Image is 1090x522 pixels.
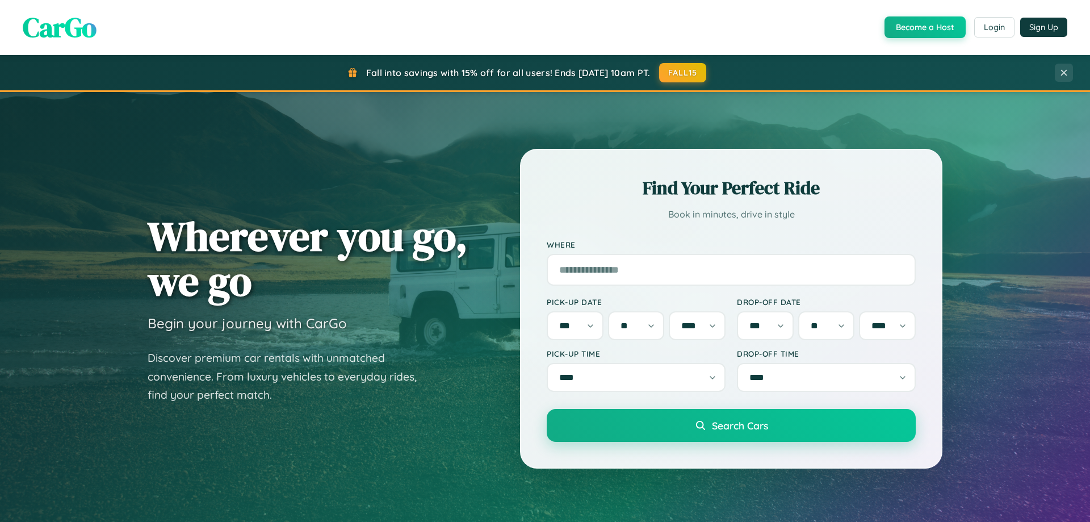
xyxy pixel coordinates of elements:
h1: Wherever you go, we go [148,214,468,303]
button: FALL15 [659,63,707,82]
button: Search Cars [547,409,916,442]
label: Pick-up Time [547,349,726,358]
p: Book in minutes, drive in style [547,206,916,223]
label: Drop-off Date [737,297,916,307]
label: Drop-off Time [737,349,916,358]
button: Become a Host [884,16,966,38]
button: Login [974,17,1014,37]
label: Where [547,240,916,249]
span: CarGo [23,9,97,46]
h3: Begin your journey with CarGo [148,315,347,332]
label: Pick-up Date [547,297,726,307]
h2: Find Your Perfect Ride [547,176,916,201]
span: Search Cars [712,419,768,432]
button: Sign Up [1020,18,1067,37]
span: Fall into savings with 15% off for all users! Ends [DATE] 10am PT. [366,67,651,78]
p: Discover premium car rentals with unmatched convenience. From luxury vehicles to everyday rides, ... [148,349,431,404]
